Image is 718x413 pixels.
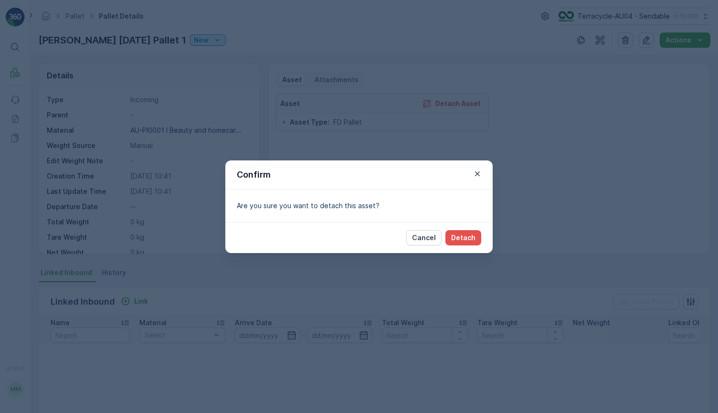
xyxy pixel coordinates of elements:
p: Confirm [237,168,271,181]
p: Cancel [412,233,436,243]
button: Cancel [406,230,442,245]
button: Detach [445,230,481,245]
p: Detach [451,233,475,243]
p: Are you sure you want to detach this asset? [237,201,481,211]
